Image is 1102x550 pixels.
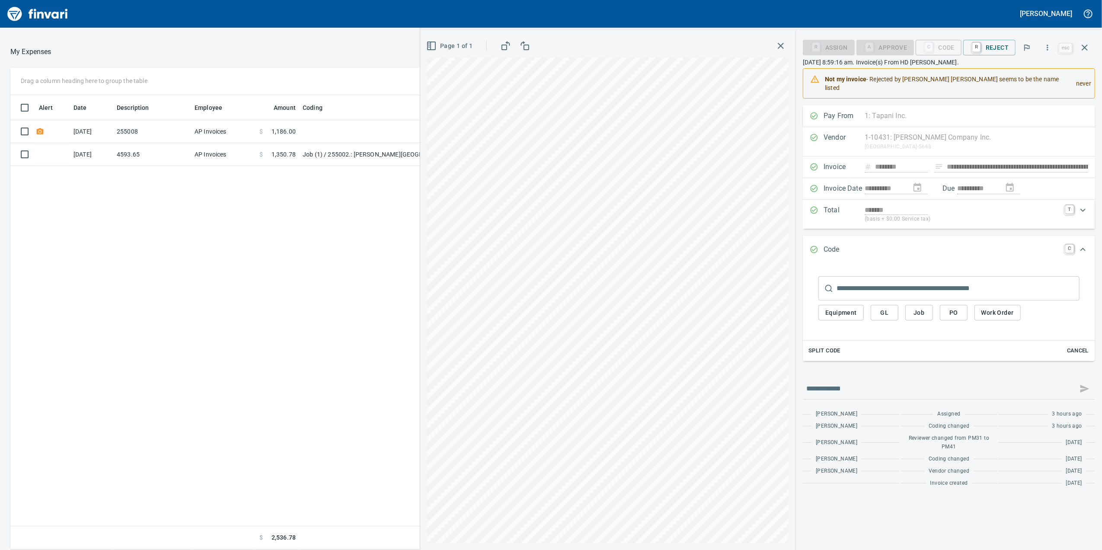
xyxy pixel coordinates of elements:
button: Work Order [974,305,1021,321]
span: Assigned [937,410,960,419]
span: Amount [274,102,296,113]
span: [DATE] [1066,455,1082,464]
span: $ [259,127,263,136]
span: Coding changed [929,455,970,464]
button: Cancel [1064,344,1092,358]
a: esc [1059,43,1072,53]
button: Job [905,305,933,321]
h5: [PERSON_NAME] [1020,9,1072,18]
span: [DATE] [1066,467,1082,476]
span: Page 1 of 1 [428,41,473,51]
span: 2,536.78 [272,533,296,542]
td: 4593.65 [113,143,191,166]
button: Page 1 of 1 [425,38,476,54]
button: GL [871,305,898,321]
span: Equipment [825,307,857,318]
p: (basis + $0.00 Service tax) [865,215,1060,224]
span: 3 hours ago [1052,410,1082,419]
span: Employee [195,102,222,113]
div: Expand [803,236,1095,264]
span: Alert [39,102,53,113]
span: Cancel [1066,346,1089,356]
span: [DATE] [1066,479,1082,488]
span: GL [878,307,891,318]
button: RReject [963,40,1016,55]
p: Code [824,244,865,256]
span: Description [117,102,149,113]
span: This records your message into the invoice and notifies anyone mentioned [1074,378,1095,399]
span: Alert [39,102,64,113]
td: AP Invoices [191,143,256,166]
span: Reviewer changed from PM31 to PM41 [905,434,993,451]
img: Finvari [5,3,70,24]
span: Date [73,102,87,113]
a: T [1065,205,1074,214]
p: Total [824,205,865,224]
span: Vendor changed [929,467,970,476]
button: Flag [1017,38,1036,57]
td: [DATE] [70,143,113,166]
span: Amount [262,102,296,113]
span: Work Order [981,307,1014,318]
div: Expand [803,264,1095,361]
span: Job [912,307,926,318]
span: [PERSON_NAME] [816,438,857,447]
span: Description [117,102,160,113]
span: 3 hours ago [1052,422,1082,431]
p: [DATE] 8:59:16 am. Invoice(s) From HD [PERSON_NAME]. [803,58,1095,67]
span: Reject [970,40,1009,55]
span: Coding [303,102,334,113]
td: AP Invoices [191,120,256,143]
span: Coding [303,102,323,113]
span: Split Code [808,346,840,356]
span: [PERSON_NAME] [816,422,857,431]
span: Date [73,102,98,113]
strong: Not my invoice [825,76,866,83]
span: PO [947,307,961,318]
nav: breadcrumb [10,47,51,57]
button: PO [940,305,968,321]
button: More [1038,38,1057,57]
div: Code [916,43,961,51]
div: Assign [803,43,854,51]
span: Invoice created [930,479,968,488]
button: [PERSON_NAME] [1018,7,1074,20]
a: C [1065,244,1074,253]
span: [PERSON_NAME] [816,410,857,419]
span: 1,350.78 [272,150,296,159]
span: $ [259,150,263,159]
div: Coding Required [856,43,914,51]
span: $ [259,533,263,542]
td: 255008 [113,120,191,143]
div: Expand [803,200,1095,229]
span: Receipt Required [35,128,45,134]
button: Equipment [818,305,864,321]
td: [DATE] [70,120,113,143]
span: Close invoice [1057,37,1095,58]
td: Job (1) / 255002.: [PERSON_NAME][GEOGRAPHIC_DATA] Phase 2 & 3 / 1003. .: General Requirements / 5... [299,143,515,166]
span: 1,186.00 [272,127,296,136]
p: My Expenses [10,47,51,57]
a: R [972,42,981,52]
span: Employee [195,102,233,113]
span: [DATE] [1066,438,1082,447]
button: Split Code [806,344,843,358]
div: never [1069,71,1091,96]
span: [PERSON_NAME] [816,455,857,464]
div: - Rejected by [PERSON_NAME] [PERSON_NAME] seems to be the name listed [825,71,1069,96]
p: Drag a column heading here to group the table [21,77,147,85]
span: [PERSON_NAME] [816,467,857,476]
span: Coding changed [929,422,970,431]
